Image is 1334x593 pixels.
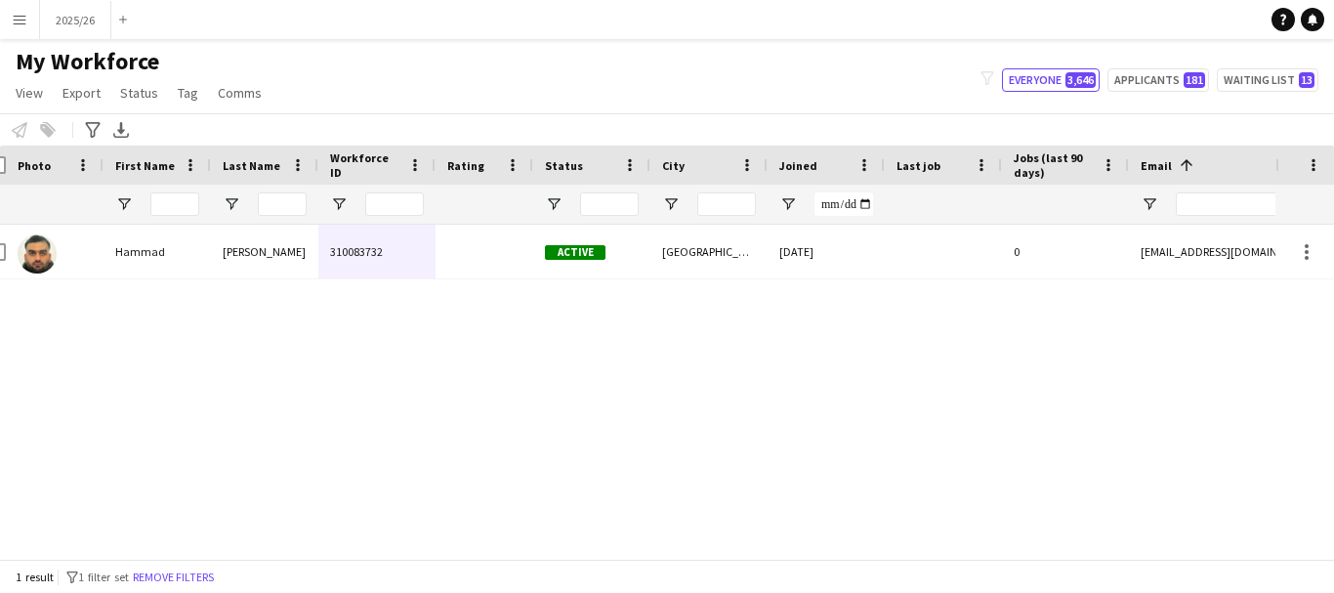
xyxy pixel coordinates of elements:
span: Workforce ID [330,150,400,180]
app-action-btn: Export XLSX [109,118,133,142]
input: City Filter Input [697,192,756,216]
button: Open Filter Menu [1141,195,1158,213]
span: City [662,158,685,173]
span: Export [63,84,101,102]
button: Open Filter Menu [662,195,680,213]
a: Status [112,80,166,106]
span: Status [120,84,158,102]
div: Hammad [104,225,211,278]
button: Everyone3,646 [1002,68,1100,92]
span: My Workforce [16,47,159,76]
span: Last job [896,158,940,173]
div: 310083732 [318,225,436,278]
input: Status Filter Input [580,192,639,216]
button: Open Filter Menu [223,195,240,213]
app-action-btn: Advanced filters [81,118,104,142]
a: Tag [170,80,206,106]
div: [PERSON_NAME] [211,225,318,278]
span: Email [1141,158,1172,173]
button: Remove filters [129,567,218,588]
input: Workforce ID Filter Input [365,192,424,216]
span: 3,646 [1065,72,1096,88]
span: Status [545,158,583,173]
span: Tag [178,84,198,102]
img: Hammad Ali [18,234,57,274]
span: Rating [447,158,484,173]
span: Active [545,245,605,260]
span: 181 [1184,72,1205,88]
div: 0 [1002,225,1129,278]
button: Open Filter Menu [545,195,563,213]
button: Open Filter Menu [779,195,797,213]
button: 2025/26 [40,1,111,39]
div: [GEOGRAPHIC_DATA] [650,225,768,278]
button: Open Filter Menu [115,195,133,213]
span: 1 filter set [78,570,129,584]
span: Last Name [223,158,280,173]
input: Joined Filter Input [814,192,873,216]
input: Last Name Filter Input [258,192,307,216]
a: Export [55,80,108,106]
span: Joined [779,158,817,173]
a: View [8,80,51,106]
button: Waiting list13 [1217,68,1318,92]
button: Applicants181 [1107,68,1209,92]
span: Comms [218,84,262,102]
span: View [16,84,43,102]
span: Photo [18,158,51,173]
div: [DATE] [768,225,885,278]
span: 13 [1299,72,1314,88]
button: Open Filter Menu [330,195,348,213]
input: First Name Filter Input [150,192,199,216]
a: Comms [210,80,270,106]
span: First Name [115,158,175,173]
span: Jobs (last 90 days) [1014,150,1094,180]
